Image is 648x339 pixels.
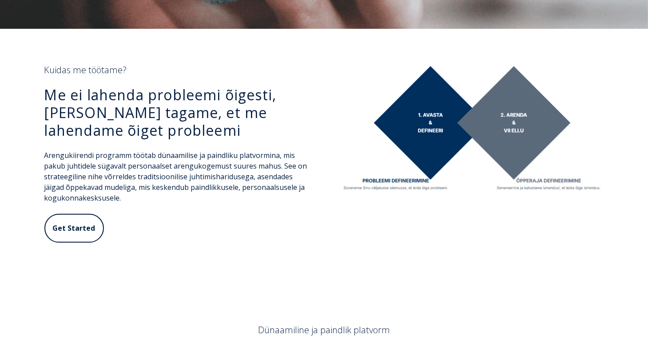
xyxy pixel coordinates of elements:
[44,324,604,335] h4: Dünaamiline ja paindlik platvorm
[44,214,104,242] button: Get Started
[340,64,604,198] img: Kuidas me töötame
[44,150,307,203] span: Arengukiirendi programm töötab dünaamilise ja paindliku platvormina, mis pakub juhtidele sügavalt...
[44,64,127,76] span: Kuidas me töötame?
[44,86,308,139] h3: Me ei lahenda probleemi õigesti, [PERSON_NAME] tagame, et me lahendame õiget probleemi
